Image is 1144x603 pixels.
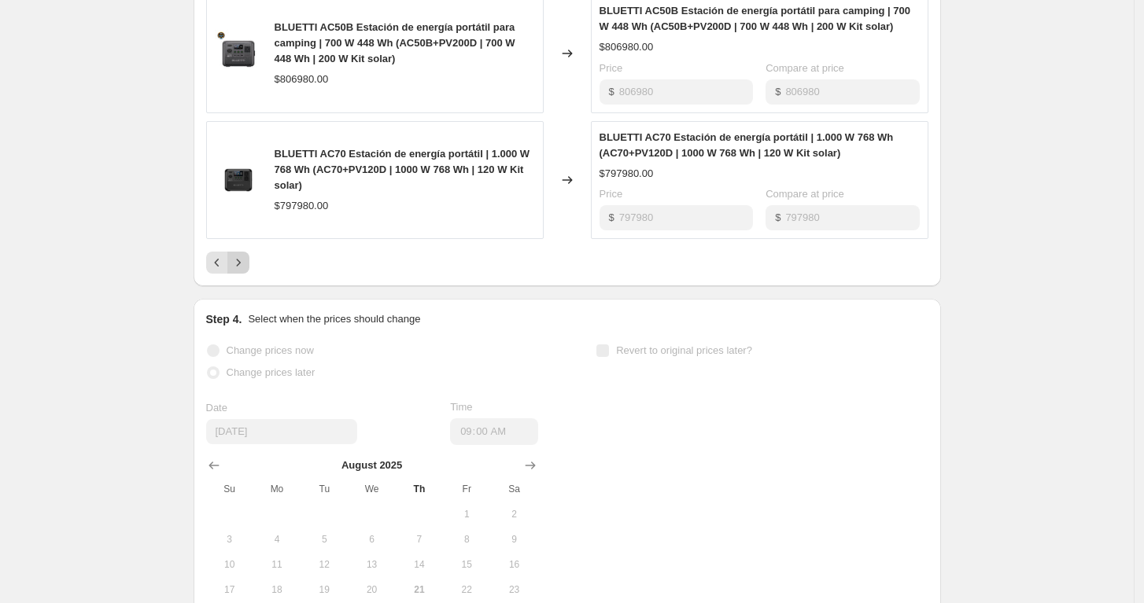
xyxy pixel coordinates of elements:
[253,552,301,577] button: Monday August 11 2025
[519,454,541,476] button: Show next month, September 2025
[307,533,341,546] span: 5
[490,552,537,577] button: Saturday August 16 2025
[206,527,253,552] button: Sunday August 3 2025
[301,577,348,602] button: Tuesday August 19 2025
[348,476,395,502] th: Wednesday
[600,131,894,159] span: BLUETTI AC70 Estación de energía portátil | 1.000 W 768 Wh (AC70+PV120D | 1000 W 768 Wh | 120 W K...
[496,508,531,520] span: 2
[348,577,395,602] button: Wednesday August 20 2025
[206,402,227,414] span: Date
[449,483,484,495] span: Fr
[253,476,301,502] th: Monday
[212,533,247,546] span: 3
[212,583,247,596] span: 17
[206,311,242,327] h2: Step 4.
[301,527,348,552] button: Tuesday August 5 2025
[396,552,443,577] button: Thursday August 14 2025
[402,558,437,571] span: 14
[443,552,490,577] button: Friday August 15 2025
[206,577,253,602] button: Sunday August 17 2025
[775,211,781,223] span: $
[600,62,623,74] span: Price
[275,21,515,64] span: BLUETTI AC50B Estación de energía portátil para camping | 700 W 448 Wh (AC50B+PV200D | 700 W 448 ...
[496,558,531,571] span: 16
[490,476,537,502] th: Saturday
[203,454,225,476] button: Show previous month, July 2025
[496,583,531,596] span: 23
[253,577,301,602] button: Monday August 18 2025
[260,558,294,571] span: 11
[449,583,484,596] span: 22
[348,527,395,552] button: Wednesday August 6 2025
[609,86,614,97] span: $
[490,527,537,552] button: Saturday August 9 2025
[396,577,443,602] button: Today Thursday August 21 2025
[275,198,329,214] div: $797980.00
[354,483,389,495] span: We
[206,552,253,577] button: Sunday August 10 2025
[307,558,341,571] span: 12
[449,558,484,571] span: 15
[402,483,437,495] span: Th
[215,156,262,204] img: 1_1a2b92d5-c9da-4f18-ac06-56acb81be806_80x.png
[600,39,654,55] div: $806980.00
[227,366,316,378] span: Change prices later
[206,252,228,274] button: Previous
[253,527,301,552] button: Monday August 4 2025
[227,252,249,274] button: Next
[443,577,490,602] button: Friday August 22 2025
[775,86,781,97] span: $
[348,552,395,577] button: Wednesday August 13 2025
[600,166,654,182] div: $797980.00
[449,533,484,546] span: 8
[449,508,484,520] span: 1
[443,527,490,552] button: Friday August 8 2025
[215,30,262,77] img: 20240816_AC50B_2000x2000_1x_5f106d27-9548-4a5f-9760-4c2d8c3b9543_80x.jpg
[450,418,538,445] input: 12:00
[354,583,389,596] span: 20
[212,483,247,495] span: Su
[616,344,752,356] span: Revert to original prices later?
[600,188,623,200] span: Price
[301,476,348,502] th: Tuesday
[206,419,357,444] input: 8/21/2025
[600,5,910,32] span: BLUETTI AC50B Estación de energía portátil para camping | 700 W 448 Wh (AC50B+PV200D | 700 W 448 ...
[766,188,844,200] span: Compare at price
[450,401,472,413] span: Time
[443,502,490,527] button: Friday August 1 2025
[275,72,329,87] div: $806980.00
[496,483,531,495] span: Sa
[260,483,294,495] span: Mo
[443,476,490,502] th: Friday
[260,583,294,596] span: 18
[307,583,341,596] span: 19
[402,533,437,546] span: 7
[496,533,531,546] span: 9
[206,476,253,502] th: Sunday
[212,558,247,571] span: 10
[609,211,614,223] span: $
[301,552,348,577] button: Tuesday August 12 2025
[354,533,389,546] span: 6
[490,577,537,602] button: Saturday August 23 2025
[766,62,844,74] span: Compare at price
[490,502,537,527] button: Saturday August 2 2025
[206,252,249,274] nav: Pagination
[307,483,341,495] span: Tu
[354,558,389,571] span: 13
[260,533,294,546] span: 4
[227,344,314,356] span: Change prices now
[402,583,437,596] span: 21
[396,476,443,502] th: Thursday
[396,527,443,552] button: Thursday August 7 2025
[248,311,420,327] p: Select when the prices should change
[275,148,530,191] span: BLUETTI AC70 Estación de energía portátil | 1.000 W 768 Wh (AC70+PV120D | 1000 W 768 Wh | 120 W K...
